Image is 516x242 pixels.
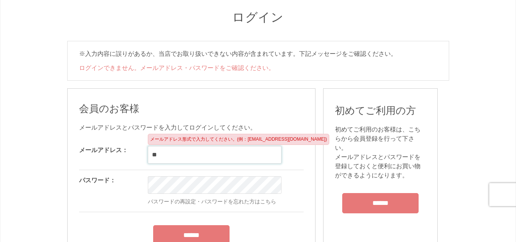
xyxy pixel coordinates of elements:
span: 会員のお客様 [79,103,139,114]
label: パスワード： [79,177,116,184]
h1: ログイン [67,9,449,26]
label: メールアドレス： [79,147,128,153]
li: ログインできません。メールアドレス・パスワードをご確認ください。 [79,63,437,73]
a: パスワードの再設定・パスワードを忘れた方はこちら [148,198,276,205]
div: メールアドレス形式で入力してください。(例：[EMAIL_ADDRESS][DOMAIN_NAME]) [148,134,329,145]
div: 初めてご利用のお客様は、こちらから会員登録を行って下さい。 メールアドレスとパスワードを登録しておくと便利にお買い物ができるようになります。 [335,125,426,180]
span: 初めてご利用の方 [335,105,416,116]
div: メールアドレスとパスワードを入力してログインしてください。 [79,123,304,132]
p: ※入力内容に誤りがあるか、当店でお取り扱いできない内容が含まれています。下記メッセージをご確認ください。 [79,49,437,59]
